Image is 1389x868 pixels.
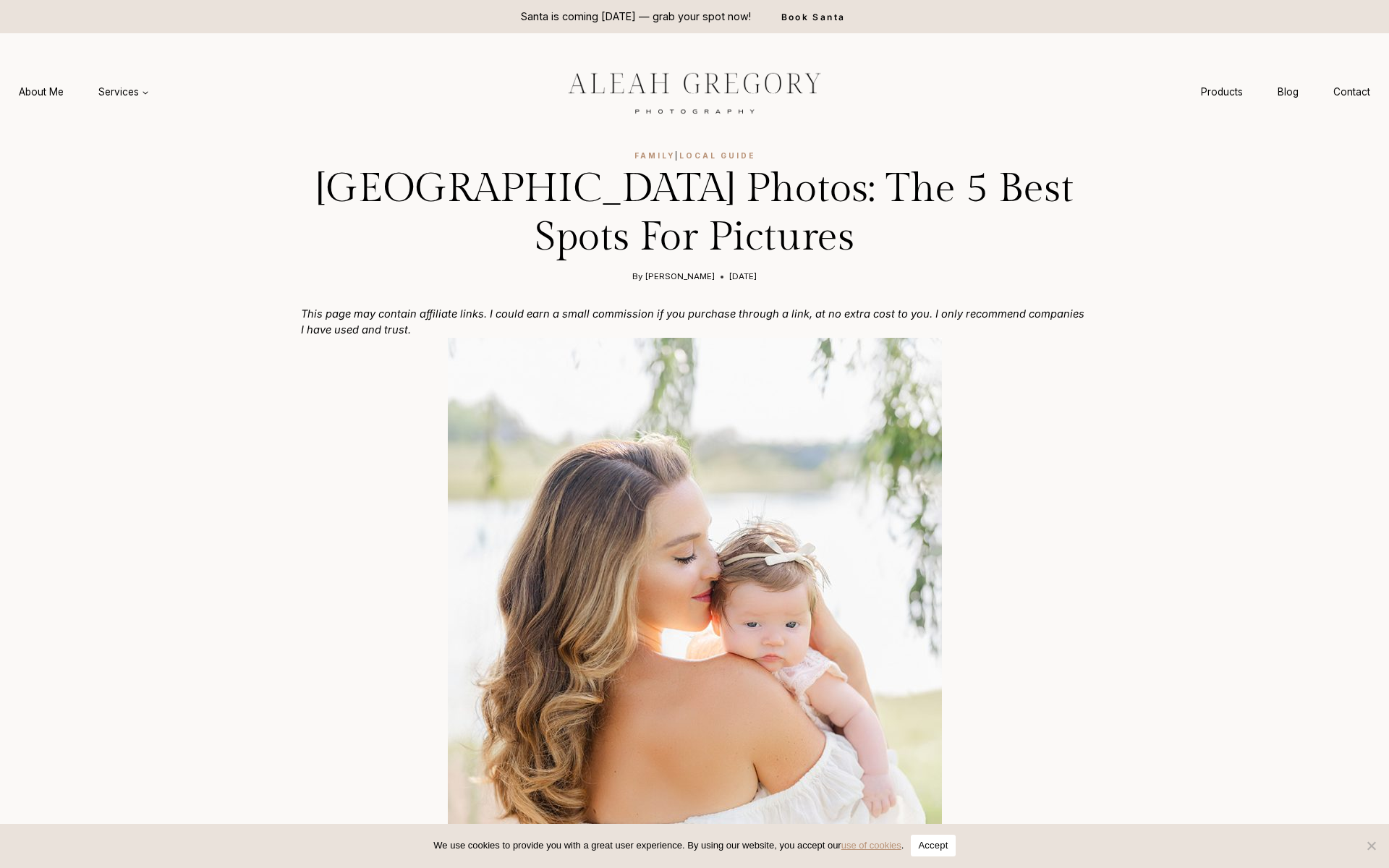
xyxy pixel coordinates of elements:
[645,271,715,281] a: [PERSON_NAME]
[1184,79,1260,106] a: Products
[679,151,755,160] a: Local Guide
[1364,838,1378,853] span: No
[632,271,642,283] span: By
[1184,79,1388,106] nav: Secondary
[1,79,166,106] nav: Primary
[1260,79,1316,106] a: Blog
[634,151,675,160] a: Family
[301,165,1088,262] h1: [GEOGRAPHIC_DATA] Photos: The 5 Best Spots for Pictures
[532,61,857,122] img: aleah gregory logo
[81,79,166,106] a: Services
[634,151,755,160] span: |
[841,840,901,851] a: use of cookies
[98,85,149,99] span: Services
[729,271,757,283] time: [DATE]
[911,835,955,856] button: Accept
[433,838,904,853] span: We use cookies to provide you with a great user experience. By using our website, you accept our .
[521,9,751,25] p: Santa is coming [DATE] — grab your spot now!
[1316,79,1388,106] a: Contact
[301,307,1084,336] em: This page may contain affiliate links. I could earn a small commission if you purchase through a ...
[1,79,81,106] a: About Me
